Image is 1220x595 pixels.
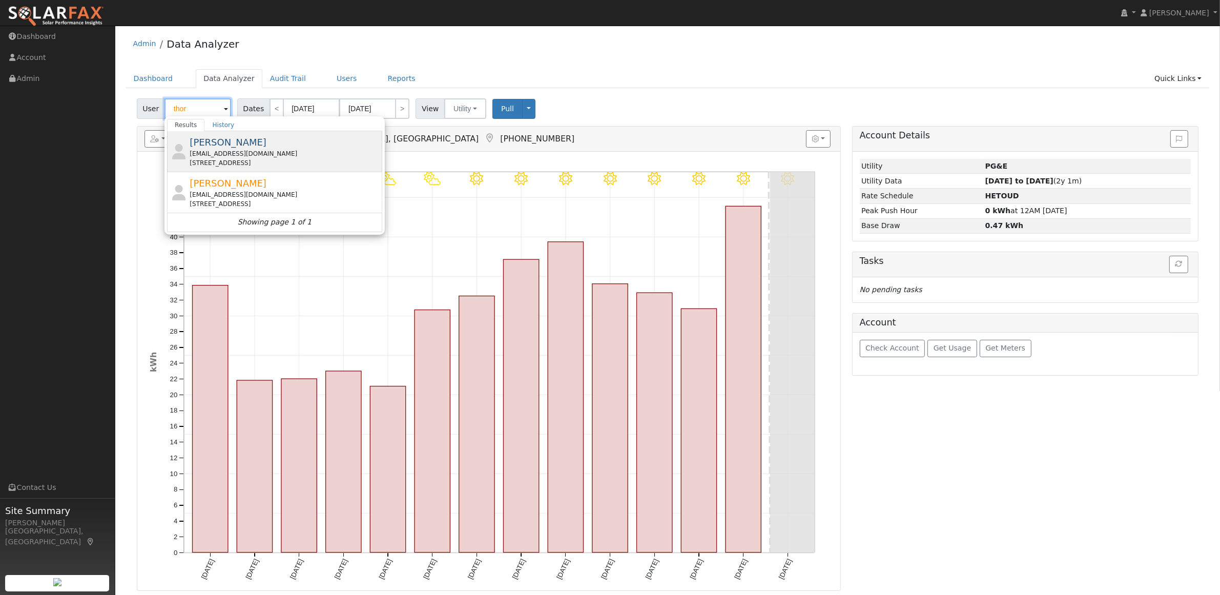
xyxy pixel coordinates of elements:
text: [DATE] [244,558,260,581]
div: [PERSON_NAME] [5,518,110,528]
text: 16 [170,423,177,430]
input: Select a User [164,98,231,119]
text: 30 [170,312,177,320]
button: Get Usage [927,340,977,357]
text: 12 [170,454,177,462]
text: 40 [170,233,177,241]
a: Users [329,69,365,88]
text: 20 [170,391,177,399]
text: 34 [170,280,177,288]
strong: ID: 17298780, authorized: 09/18/25 [985,162,1008,170]
button: Refresh [1169,256,1188,273]
img: SolarFax [8,6,104,27]
text: 14 [170,439,177,446]
span: Site Summary [5,504,110,518]
a: Map [484,133,495,143]
rect: onclick="" [281,379,317,553]
text: 18 [170,407,177,415]
i: 9/14 - PartlyCloudy [424,172,441,186]
h5: Account [860,317,896,327]
span: (2y 1m) [985,177,1082,185]
span: [PHONE_NUMBER] [500,134,574,143]
strong: 0 kWh [985,207,1011,215]
span: Get Meters [985,344,1025,352]
text: [DATE] [422,558,438,581]
rect: onclick="" [548,242,583,552]
a: Dashboard [126,69,181,88]
h5: Tasks [860,256,1191,266]
a: Results [167,119,205,131]
span: View [416,98,445,119]
rect: onclick="" [370,386,405,552]
text: [DATE] [200,558,216,581]
img: retrieve [53,578,61,586]
a: History [204,119,242,131]
rect: onclick="" [504,260,539,553]
text: [DATE] [378,558,394,581]
text: kWh [149,352,158,372]
a: Audit Trail [262,69,314,88]
rect: onclick="" [192,285,228,552]
i: 9/13 - PartlyCloudy [379,172,396,186]
text: 38 [170,249,177,257]
i: 9/18 - Clear [604,172,617,186]
text: [DATE] [555,558,571,581]
text: [DATE] [733,558,749,581]
text: 32 [170,296,177,304]
td: Utility Data [860,174,984,189]
rect: onclick="" [459,296,494,553]
text: 10 [170,470,177,478]
text: 4 [174,518,177,525]
a: Map [86,538,95,546]
i: 9/21 - Clear [737,172,750,186]
span: [PERSON_NAME] [190,178,266,189]
button: Utility [444,98,486,119]
a: Admin [133,39,156,48]
span: [PERSON_NAME] [190,137,266,148]
strong: N [985,192,1019,200]
td: at 12AM [DATE] [983,203,1191,218]
text: 24 [170,359,177,367]
rect: onclick="" [237,380,272,552]
i: 9/15 - Clear [470,172,484,186]
text: [DATE] [689,558,705,581]
i: No pending tasks [860,285,922,294]
rect: onclick="" [592,284,628,552]
text: [DATE] [599,558,615,581]
text: [DATE] [644,558,660,581]
span: Check Account [865,344,919,352]
a: Data Analyzer [167,38,239,50]
text: 0 [174,549,177,557]
span: [PERSON_NAME] [1149,9,1209,17]
strong: [DATE] to [DATE] [985,177,1053,185]
div: [STREET_ADDRESS] [190,199,380,209]
button: Get Meters [980,340,1031,357]
text: 6 [174,502,177,509]
text: 2 [174,534,177,541]
div: [EMAIL_ADDRESS][DOMAIN_NAME] [190,190,380,199]
rect: onclick="" [726,207,761,553]
i: 9/17 - Clear [559,172,572,186]
i: 9/16 - Clear [514,172,528,186]
text: [DATE] [333,558,349,581]
text: 26 [170,344,177,352]
div: [STREET_ADDRESS] [190,158,380,168]
rect: onclick="" [681,309,717,553]
i: 9/20 - Clear [692,172,706,186]
span: Dates [237,98,270,119]
rect: onclick="" [637,293,672,553]
a: Reports [380,69,423,88]
td: Rate Schedule [860,189,984,203]
a: > [395,98,409,119]
span: Get Usage [934,344,971,352]
text: [DATE] [511,558,527,581]
rect: onclick="" [415,310,450,552]
strong: 0.47 kWh [985,221,1024,230]
text: 22 [170,375,177,383]
span: Pull [501,105,514,113]
text: 28 [170,328,177,336]
a: Quick Links [1147,69,1209,88]
button: Issue History [1170,130,1188,148]
td: Peak Push Hour [860,203,984,218]
text: [DATE] [777,558,793,581]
